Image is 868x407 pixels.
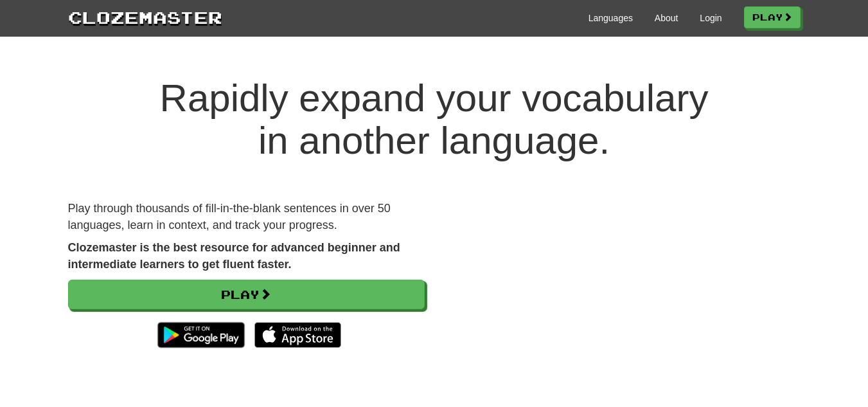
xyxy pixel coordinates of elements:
a: Clozemaster [68,5,222,29]
img: Download_on_the_App_Store_Badge_US-UK_135x40-25178aeef6eb6b83b96f5f2d004eda3bffbb37122de64afbaef7... [254,322,341,348]
a: Play [744,6,801,28]
a: About [655,12,678,24]
a: Languages [589,12,633,24]
img: Get it on Google Play [151,316,251,354]
p: Play through thousands of fill-in-the-blank sentences in over 50 languages, learn in context, and... [68,201,425,233]
a: Login [700,12,722,24]
strong: Clozemaster is the best resource for advanced beginner and intermediate learners to get fluent fa... [68,241,400,271]
a: Play [68,280,425,309]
